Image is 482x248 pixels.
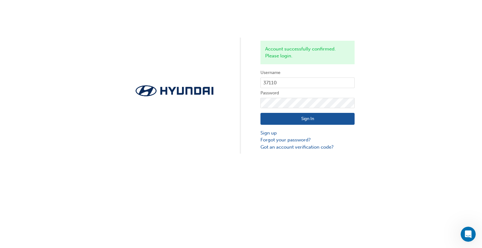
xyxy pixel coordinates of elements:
button: Sign In [260,113,355,125]
div: Account successfully confirmed. Please login. [260,41,355,64]
iframe: Intercom live chat [461,227,476,242]
label: Password [260,89,355,97]
a: Forgot your password? [260,136,355,144]
a: Got an account verification code? [260,144,355,151]
label: Username [260,69,355,77]
a: Sign up [260,129,355,137]
input: Username [260,77,355,88]
img: Trak [127,83,222,98]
